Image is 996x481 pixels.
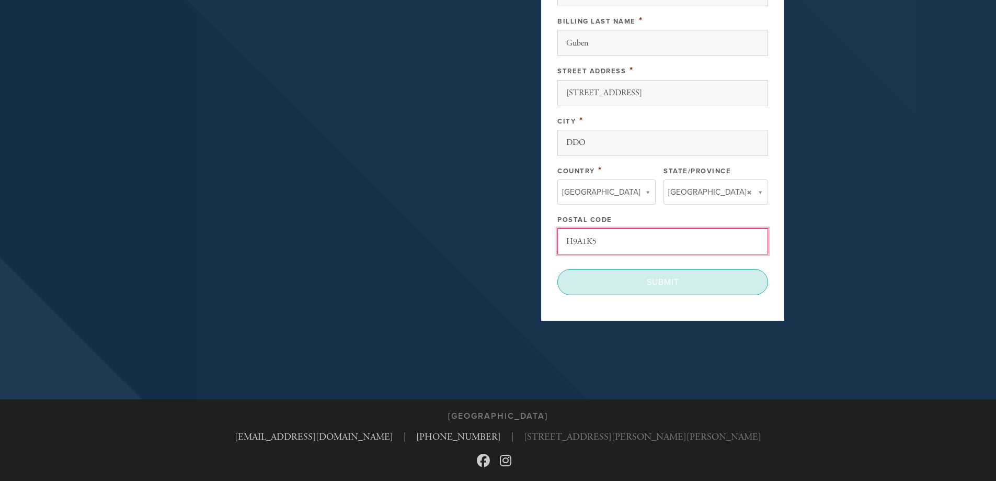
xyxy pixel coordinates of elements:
span: [GEOGRAPHIC_DATA] [668,185,747,199]
label: Postal Code [557,216,612,224]
span: | [404,430,406,444]
input: Submit [557,269,768,295]
span: [GEOGRAPHIC_DATA] [562,185,640,199]
span: [STREET_ADDRESS][PERSON_NAME][PERSON_NAME] [524,430,761,444]
label: Street Address [557,67,626,75]
a: [GEOGRAPHIC_DATA] [557,180,656,205]
label: State/Province [663,167,731,175]
span: This field is required. [639,15,643,26]
span: | [511,430,513,444]
a: [EMAIL_ADDRESS][DOMAIN_NAME] [235,431,393,443]
a: [GEOGRAPHIC_DATA] [663,180,768,205]
label: Billing Last Name [557,17,636,26]
span: This field is required. [629,64,634,76]
a: [PHONE_NUMBER] [416,431,501,443]
span: This field is required. [598,164,602,176]
label: Country [557,167,595,175]
h3: [GEOGRAPHIC_DATA] [448,411,548,421]
label: City [557,117,576,126]
span: This field is required. [579,115,583,126]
